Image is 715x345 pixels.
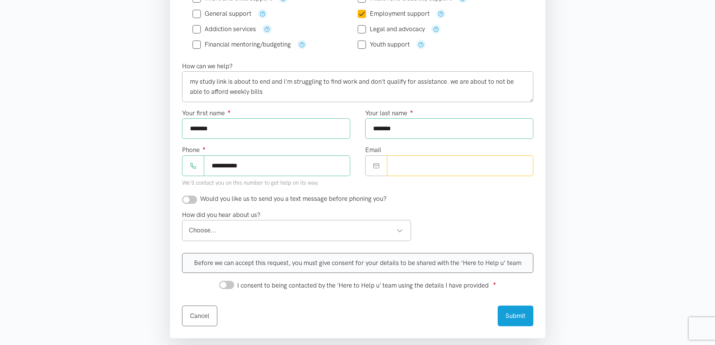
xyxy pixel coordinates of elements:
sup: ● [228,108,231,114]
label: Youth support [358,41,410,48]
input: Phone number [204,155,350,176]
sup: ● [203,145,206,151]
div: Choose... [189,225,403,235]
label: Your first name [182,108,231,118]
label: Phone [182,145,206,155]
label: General support [193,11,251,17]
label: Employment support [358,11,430,17]
label: How did you hear about us? [182,210,260,220]
sup: ● [410,108,413,114]
span: I consent to being contacted by the 'Here to Help u' team using the details I have provided [237,282,489,289]
sup: ● [493,280,496,286]
button: Submit [498,306,533,326]
div: Before we can accept this request, you must give consent for your details to be shared with the ‘... [182,253,533,273]
label: Email [365,145,381,155]
small: We'll contact you on this number to get help on its way. [182,179,319,186]
a: Cancel [182,306,217,326]
label: Financial mentoring/budgeting [193,41,291,48]
label: Your last name [365,108,413,118]
label: Legal and advocacy [358,26,425,32]
span: Would you like us to send you a text message before phoning you? [200,195,387,202]
input: Email [387,155,533,176]
label: How can we help? [182,61,233,71]
label: Addiction services [193,26,256,32]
